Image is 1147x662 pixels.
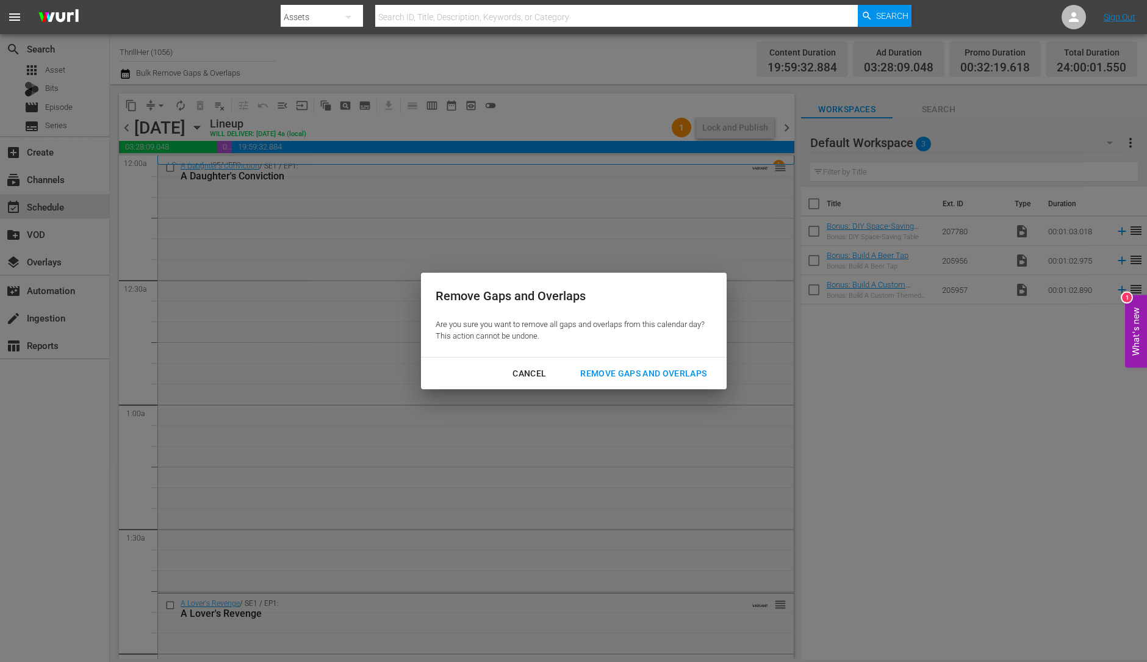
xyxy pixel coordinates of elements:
[566,362,721,385] button: Remove Gaps and Overlaps
[436,331,705,342] p: This action cannot be undone.
[570,366,716,381] div: Remove Gaps and Overlaps
[1125,295,1147,367] button: Open Feedback Widget
[1104,12,1135,22] a: Sign Out
[7,10,22,24] span: menu
[876,5,908,27] span: Search
[503,366,556,381] div: Cancel
[436,319,705,331] p: Are you sure you want to remove all gaps and overlaps from this calendar day?
[29,3,88,32] img: ans4CAIJ8jUAAAAAAAAAAAAAAAAAAAAAAAAgQb4GAAAAAAAAAAAAAAAAAAAAAAAAJMjXAAAAAAAAAAAAAAAAAAAAAAAAgAT5G...
[436,287,705,305] div: Remove Gaps and Overlaps
[498,362,561,385] button: Cancel
[1122,292,1132,302] div: 1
